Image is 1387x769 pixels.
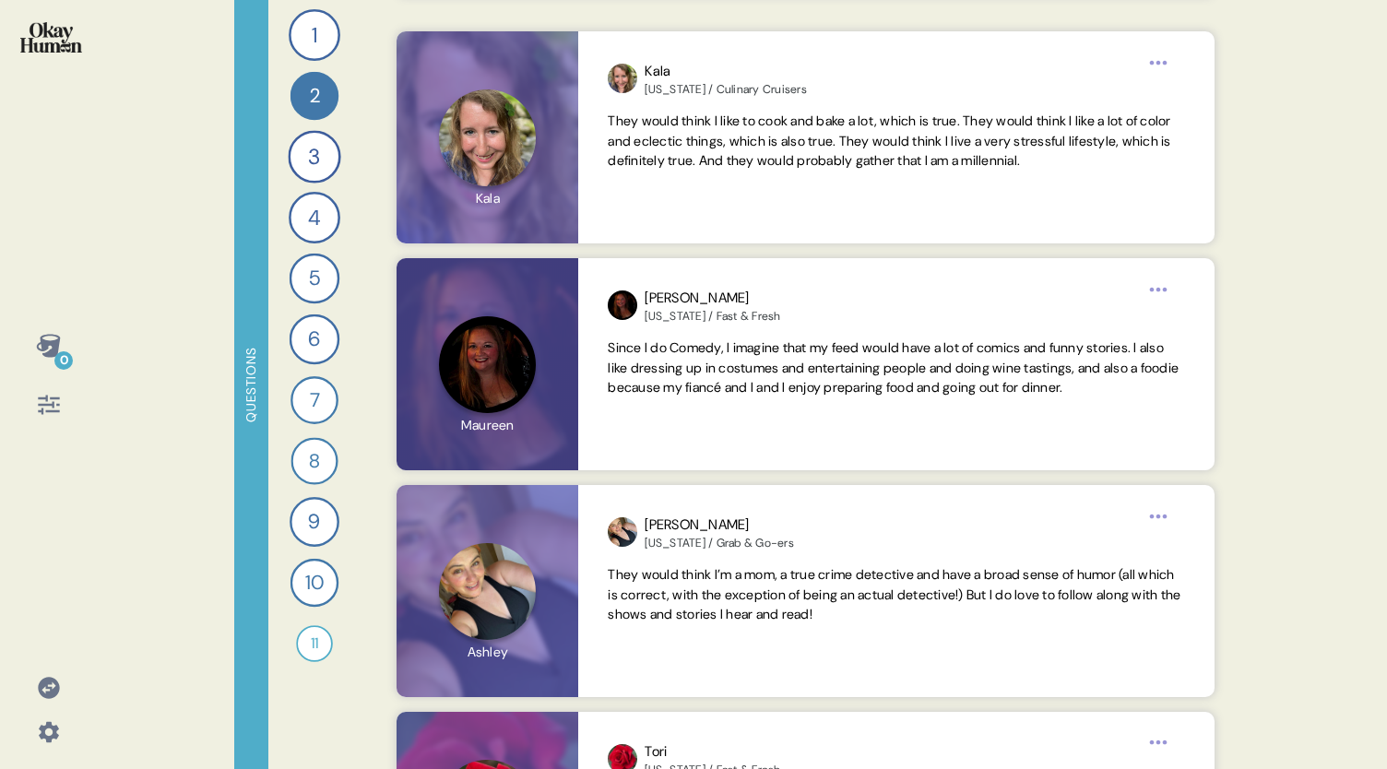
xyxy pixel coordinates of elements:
[289,9,340,61] div: 1
[290,254,339,303] div: 5
[290,376,338,424] div: 7
[54,351,73,370] div: 0
[290,72,338,120] div: 2
[290,437,338,484] div: 8
[20,22,82,53] img: okayhuman.3b1b6348.png
[288,130,340,183] div: 3
[290,497,339,547] div: 9
[290,314,339,364] div: 6
[289,192,340,243] div: 4
[290,559,338,607] div: 10
[296,625,333,662] div: 11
